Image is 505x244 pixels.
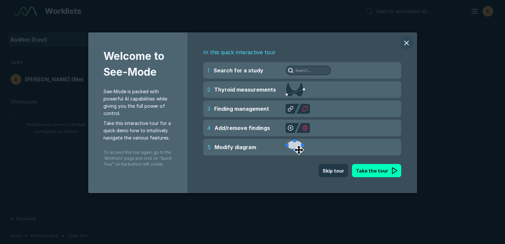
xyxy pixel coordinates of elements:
[207,105,210,113] span: 3
[286,65,331,75] img: Search for a study
[286,82,305,97] img: Thyroid measurements
[214,124,270,132] span: Add/remove findings
[352,164,401,177] button: Take the tour
[207,66,210,74] span: 1
[207,86,210,94] span: 2
[214,66,263,74] span: Search for a study
[207,124,211,132] span: 4
[203,48,401,58] span: In this quick interactive tour
[214,86,276,94] span: Thyroid measurements
[88,32,417,193] div: modal
[286,123,310,133] img: Add/remove findings
[103,144,172,167] span: To access this tour again, go to the ‘Worklists’ page and click on “Quick Tour” on the bottom lef...
[286,139,304,155] img: Modify diagram
[214,105,269,113] span: Finding management
[103,88,172,117] span: See-Mode is packed with powerful AI capabilities while giving you the full power of control.
[103,48,172,88] span: Welcome to See-Mode
[214,143,256,151] span: Modify diagram
[207,143,211,151] span: 5
[103,120,172,142] span: Take this interactive tour for a quick demo how to intuitively navigate the various features.
[286,104,310,114] img: Finding management
[319,164,348,177] button: Skip tour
